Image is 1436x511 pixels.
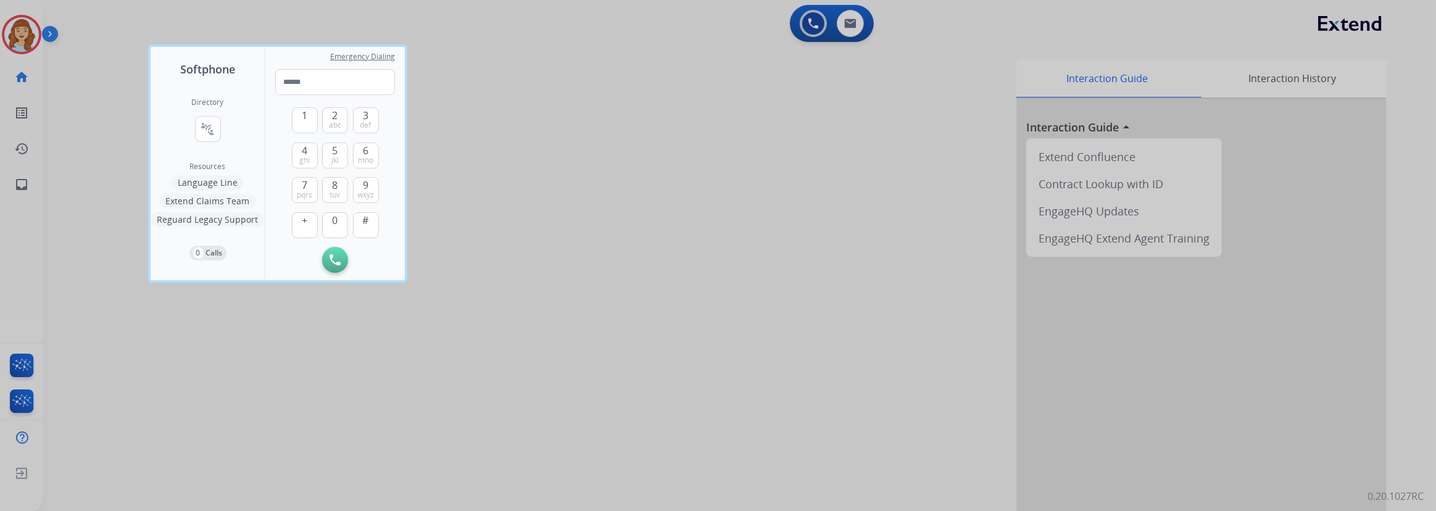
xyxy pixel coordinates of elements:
[363,213,369,228] span: #
[292,177,318,203] button: 7pqrs
[357,190,374,200] span: wxyz
[331,156,339,165] span: jkl
[292,107,318,133] button: 1
[292,212,318,238] button: +
[172,175,244,190] button: Language Line
[363,108,368,123] span: 3
[193,247,204,259] p: 0
[302,213,307,228] span: +
[360,120,371,130] span: def
[206,247,223,259] p: Calls
[180,60,235,78] span: Softphone
[189,246,226,260] button: 0Calls
[333,213,338,228] span: 0
[329,120,341,130] span: abc
[358,156,373,165] span: mno
[353,212,379,238] button: #
[192,98,224,107] h2: Directory
[330,52,395,62] span: Emergency Dialing
[333,143,338,158] span: 5
[160,194,256,209] button: Extend Claims Team
[302,143,307,158] span: 4
[1368,489,1424,504] p: 0.20.1027RC
[363,178,368,193] span: 9
[330,190,341,200] span: tuv
[322,212,348,238] button: 0
[353,143,379,168] button: 6mno
[322,107,348,133] button: 2abc
[151,212,265,227] button: Reguard Legacy Support
[363,143,368,158] span: 6
[330,254,341,265] img: call-button
[299,156,310,165] span: ghi
[190,162,226,172] span: Resources
[322,143,348,168] button: 5jkl
[353,107,379,133] button: 3def
[302,178,307,193] span: 7
[201,122,215,136] mat-icon: connect_without_contact
[333,178,338,193] span: 8
[353,177,379,203] button: 9wxyz
[322,177,348,203] button: 8tuv
[297,190,312,200] span: pqrs
[292,143,318,168] button: 4ghi
[333,108,338,123] span: 2
[302,108,307,123] span: 1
